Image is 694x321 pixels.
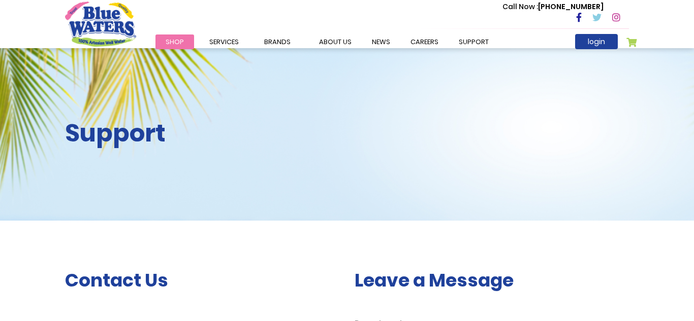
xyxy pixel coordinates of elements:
[199,34,249,49] a: Services
[65,2,136,46] a: store logo
[575,34,618,49] a: login
[502,2,538,12] span: Call Now :
[309,34,362,49] a: about us
[65,119,339,148] h2: Support
[209,37,239,47] span: Services
[449,34,499,49] a: support
[362,34,400,49] a: News
[254,34,301,49] a: Brands
[166,37,184,47] span: Shop
[264,37,291,47] span: Brands
[355,269,629,291] h3: Leave a Message
[155,34,194,49] a: Shop
[400,34,449,49] a: careers
[502,2,604,12] p: [PHONE_NUMBER]
[65,269,339,291] h3: Contact Us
